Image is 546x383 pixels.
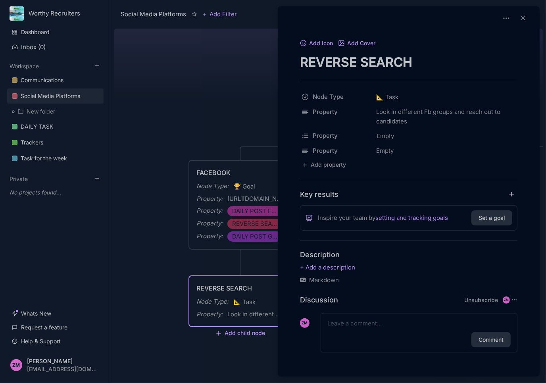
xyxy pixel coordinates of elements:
button: Set a goal [471,210,512,225]
button: Comment [471,332,511,347]
a: setting and tracking goals [375,213,448,223]
span: Empty [376,131,394,141]
span: Property [313,107,365,117]
h4: Description [300,250,517,259]
span: Node Type [313,92,365,102]
div: PropertyEmpty [300,144,517,158]
div: Look in different Fb groups and reach out to candidates [376,107,504,126]
div: PropertyEmpty [300,129,517,144]
button: Property [298,129,374,143]
button: Unsubscribe [464,296,498,304]
span: Property [313,146,365,156]
h4: Discussion [300,295,338,304]
button: Add property [300,160,348,170]
span: Property [313,131,365,140]
button: Add Cover [338,40,376,47]
h4: Key results [300,190,338,199]
div: Markdown [300,275,517,285]
span: Inspire your team by [318,213,448,223]
button: Property [298,105,374,119]
div: Node Type📐Task [300,90,517,105]
button: add key result [508,191,518,198]
textarea: node title [300,54,517,70]
button: Add Icon [300,40,333,47]
button: Node Type [298,90,374,104]
button: Property [298,144,374,158]
div: Empty [374,144,517,158]
span: Task [376,92,398,102]
div: ZM [503,296,510,304]
div: ZM [300,318,310,328]
div: PropertyLook in different Fb groups and reach out to candidates [300,105,517,129]
i: 📐 [376,93,385,101]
